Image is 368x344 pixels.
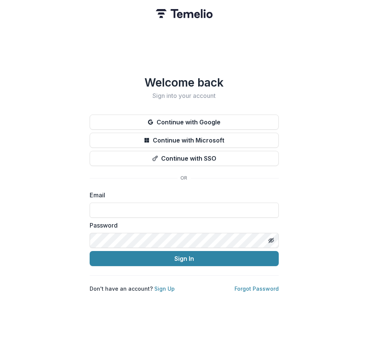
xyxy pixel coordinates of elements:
[90,221,274,230] label: Password
[90,285,175,293] p: Don't have an account?
[265,234,277,246] button: Toggle password visibility
[90,92,279,99] h2: Sign into your account
[156,9,213,18] img: Temelio
[90,133,279,148] button: Continue with Microsoft
[90,251,279,266] button: Sign In
[90,191,274,200] label: Email
[90,76,279,89] h1: Welcome back
[234,285,279,292] a: Forgot Password
[90,115,279,130] button: Continue with Google
[90,151,279,166] button: Continue with SSO
[154,285,175,292] a: Sign Up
